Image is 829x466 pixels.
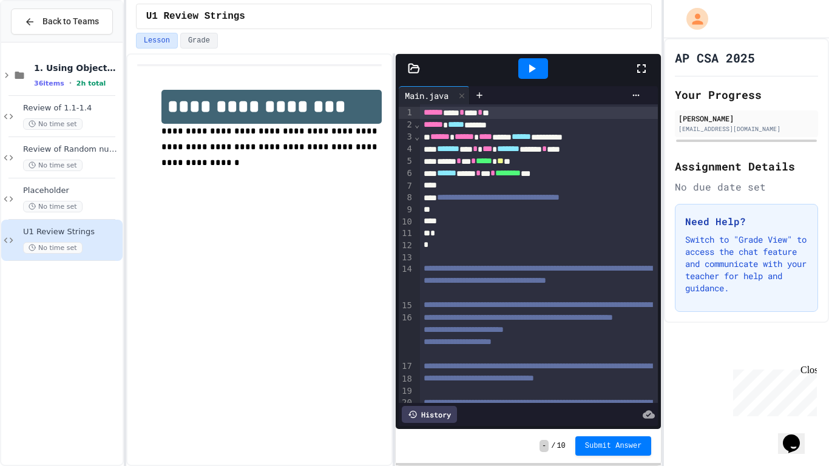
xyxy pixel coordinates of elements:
[146,9,245,24] span: U1 Review Strings
[540,440,549,452] span: -
[675,86,818,103] h2: Your Progress
[399,204,414,216] div: 9
[399,240,414,252] div: 12
[585,441,642,451] span: Submit Answer
[399,131,414,143] div: 3
[34,79,64,87] span: 36 items
[399,373,414,385] div: 18
[399,263,414,300] div: 14
[34,62,120,73] span: 1. Using Objects and Methods
[399,119,414,131] div: 2
[678,124,814,133] div: [EMAIL_ADDRESS][DOMAIN_NAME]
[414,132,420,141] span: Fold line
[557,441,565,451] span: 10
[678,113,814,124] div: [PERSON_NAME]
[23,103,120,113] span: Review of 1.1-1.4
[399,167,414,180] div: 6
[399,86,470,104] div: Main.java
[685,214,808,229] h3: Need Help?
[728,365,817,416] iframe: chat widget
[180,33,218,49] button: Grade
[399,89,455,102] div: Main.java
[23,227,120,237] span: U1 Review Strings
[414,120,420,129] span: Fold line
[685,234,808,294] p: Switch to "Grade View" to access the chat feature and communicate with your teacher for help and ...
[399,143,414,155] div: 4
[23,201,83,212] span: No time set
[399,397,414,433] div: 20
[399,252,414,264] div: 13
[136,33,178,49] button: Lesson
[42,15,99,28] span: Back to Teams
[399,312,414,360] div: 16
[399,216,414,228] div: 10
[575,436,652,456] button: Submit Answer
[399,300,414,312] div: 15
[399,107,414,119] div: 1
[402,406,457,423] div: History
[399,385,414,397] div: 19
[399,228,414,240] div: 11
[399,180,414,192] div: 7
[674,5,711,33] div: My Account
[23,242,83,254] span: No time set
[11,8,113,35] button: Back to Teams
[778,417,817,454] iframe: chat widget
[675,180,818,194] div: No due date set
[675,158,818,175] h2: Assignment Details
[69,78,72,88] span: •
[5,5,84,77] div: Chat with us now!Close
[23,160,83,171] span: No time set
[399,192,414,204] div: 8
[23,144,120,155] span: Review of Random numbers 1.11
[399,155,414,167] div: 5
[76,79,106,87] span: 2h total
[23,186,120,196] span: Placeholder
[675,49,755,66] h1: AP CSA 2025
[399,360,414,373] div: 17
[23,118,83,130] span: No time set
[551,441,555,451] span: /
